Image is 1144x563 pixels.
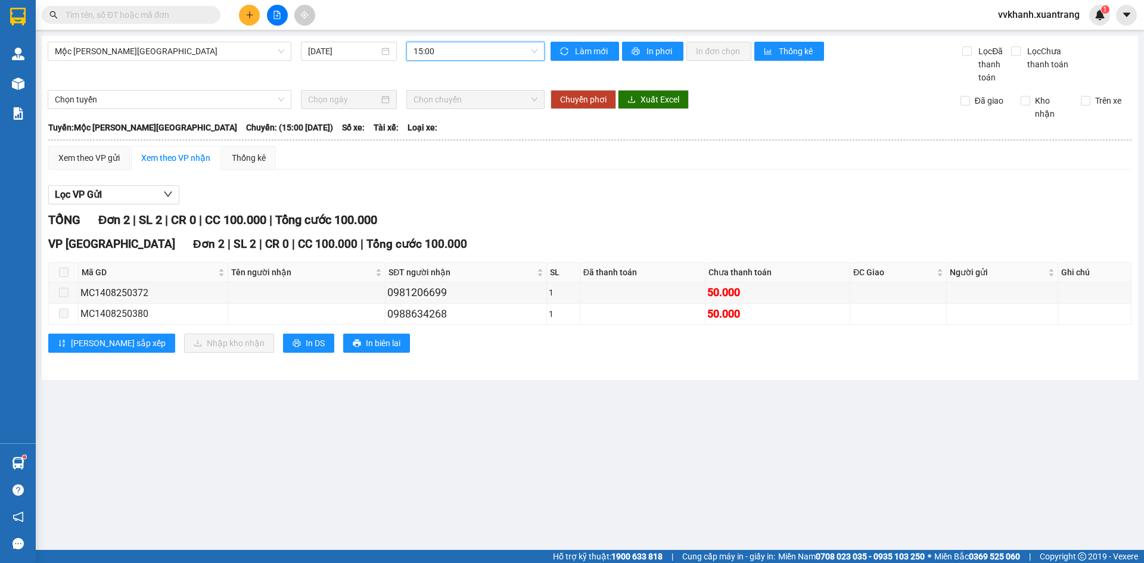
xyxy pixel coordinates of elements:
strong: 1900 633 818 [611,552,663,561]
span: notification [13,511,24,522]
span: [PERSON_NAME] sắp xếp [71,337,166,350]
button: aim [294,5,315,26]
button: printerIn biên lai [343,334,410,353]
button: In đơn chọn [686,42,751,61]
button: printerIn DS [283,334,334,353]
span: Lọc VP Gửi [55,187,102,202]
span: Số xe: [342,121,365,134]
span: | [672,550,673,563]
span: Tổng cước 100.000 [275,213,377,227]
td: MC1408250380 [79,304,228,325]
span: Đơn 2 [98,213,130,227]
span: In DS [306,337,325,350]
div: 1 [549,307,578,321]
span: Lọc Đã thanh toán [974,45,1011,84]
span: SĐT người nhận [388,266,534,279]
span: plus [245,11,254,19]
div: 0988634268 [387,306,544,322]
input: Tìm tên, số ĐT hoặc mã đơn [66,8,206,21]
span: VP [GEOGRAPHIC_DATA] [48,237,175,251]
span: bar-chart [764,47,774,57]
span: Chuyến: (15:00 [DATE]) [246,121,333,134]
span: file-add [273,11,281,19]
img: solution-icon [12,107,24,120]
span: ⚪️ [928,554,931,559]
span: Cung cấp máy in - giấy in: [682,550,775,563]
button: downloadNhập kho nhận [184,334,274,353]
span: CC 100.000 [205,213,266,227]
div: MC1408250380 [80,306,226,321]
span: Mộc Châu - Hà Nội [55,42,284,60]
img: icon-new-feature [1095,10,1105,20]
button: printerIn phơi [622,42,683,61]
span: question-circle [13,484,24,496]
span: Đã giao [970,94,1008,107]
span: Đơn 2 [193,237,225,251]
button: Chuyển phơi [551,90,616,109]
div: 1 [549,286,578,299]
span: Trên xe [1090,94,1126,107]
span: | [259,237,262,251]
div: 50.000 [707,284,848,301]
div: Thống kê [232,151,266,164]
span: Người gửi [950,266,1046,279]
span: Hỗ trợ kỹ thuật: [553,550,663,563]
span: message [13,538,24,549]
span: caret-down [1121,10,1132,20]
span: Tổng cước 100.000 [366,237,467,251]
span: | [292,237,295,251]
span: printer [293,339,301,349]
span: 15:00 [414,42,537,60]
div: Xem theo VP nhận [141,151,210,164]
span: | [228,237,231,251]
div: 50.000 [707,306,848,322]
span: In biên lai [366,337,400,350]
span: sort-ascending [58,339,66,349]
button: Lọc VP Gửi [48,185,179,204]
span: printer [353,339,361,349]
button: plus [239,5,260,26]
div: 0981206699 [387,284,544,301]
span: | [199,213,202,227]
span: sync [560,47,570,57]
span: Tài xế: [374,121,399,134]
span: Miền Nam [778,550,925,563]
span: vvkhanh.xuantrang [988,7,1089,22]
input: 14/08/2025 [308,45,379,58]
div: Xem theo VP gửi [58,151,120,164]
strong: 0369 525 060 [969,552,1020,561]
td: MC1408250372 [79,282,228,303]
span: copyright [1078,552,1086,561]
th: Chưa thanh toán [705,263,850,282]
span: | [165,213,168,227]
span: Lọc Chưa thanh toán [1022,45,1084,71]
span: Chọn tuyến [55,91,284,108]
span: | [133,213,136,227]
th: SL [547,263,580,282]
span: search [49,11,58,19]
span: CR 0 [171,213,196,227]
button: syncLàm mới [551,42,619,61]
strong: 0708 023 035 - 0935 103 250 [816,552,925,561]
span: Loại xe: [408,121,437,134]
span: download [627,95,636,105]
span: ĐC Giao [853,266,934,279]
th: Đã thanh toán [580,263,705,282]
span: CR 0 [265,237,289,251]
td: 0988634268 [386,304,546,325]
span: Làm mới [575,45,610,58]
b: Tuyến: Mộc [PERSON_NAME][GEOGRAPHIC_DATA] [48,123,237,132]
sup: 1 [23,455,26,459]
span: TỔNG [48,213,80,227]
span: SL 2 [234,237,256,251]
button: downloadXuất Excel [618,90,689,109]
th: Ghi chú [1058,263,1131,282]
span: SL 2 [139,213,162,227]
div: MC1408250372 [80,285,226,300]
button: file-add [267,5,288,26]
span: printer [632,47,642,57]
span: Tên người nhận [231,266,373,279]
span: CC 100.000 [298,237,357,251]
button: bar-chartThống kê [754,42,824,61]
img: warehouse-icon [12,77,24,90]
